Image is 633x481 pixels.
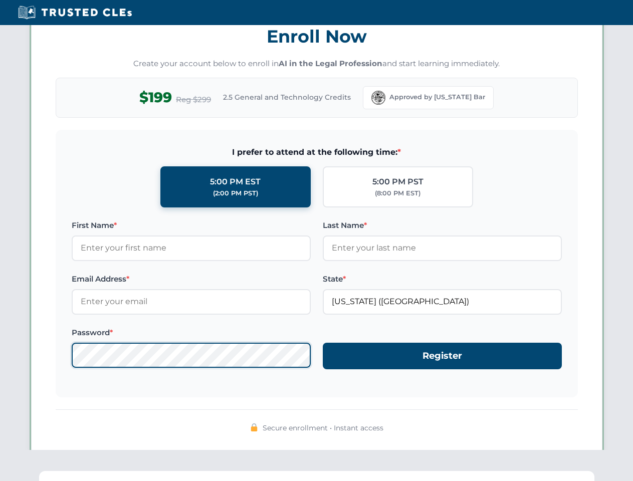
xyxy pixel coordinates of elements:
[72,146,562,159] span: I prefer to attend at the following time:
[72,289,311,314] input: Enter your email
[250,423,258,431] img: 🔒
[72,273,311,285] label: Email Address
[72,327,311,339] label: Password
[323,235,562,261] input: Enter your last name
[371,91,385,105] img: Florida Bar
[15,5,135,20] img: Trusted CLEs
[210,175,261,188] div: 5:00 PM EST
[375,188,420,198] div: (8:00 PM EST)
[323,219,562,231] label: Last Name
[72,235,311,261] input: Enter your first name
[223,92,351,103] span: 2.5 General and Technology Credits
[323,289,562,314] input: Florida (FL)
[279,59,382,68] strong: AI in the Legal Profession
[372,175,424,188] div: 5:00 PM PST
[176,94,211,106] span: Reg $299
[263,422,383,433] span: Secure enrollment • Instant access
[56,21,578,52] h3: Enroll Now
[323,273,562,285] label: State
[389,92,485,102] span: Approved by [US_STATE] Bar
[72,219,311,231] label: First Name
[213,188,258,198] div: (2:00 PM PST)
[323,343,562,369] button: Register
[139,86,172,109] span: $199
[56,58,578,70] p: Create your account below to enroll in and start learning immediately.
